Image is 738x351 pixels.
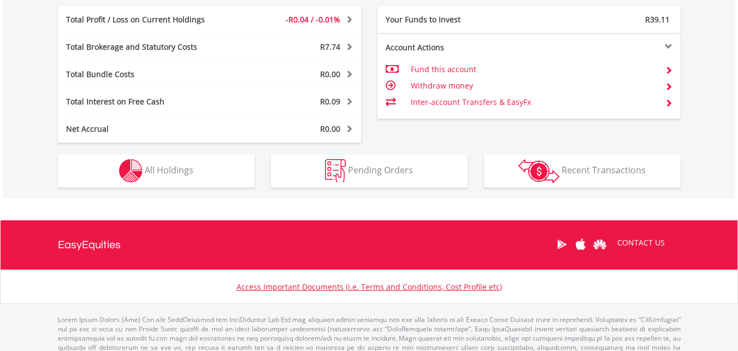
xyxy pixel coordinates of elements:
[320,69,340,79] span: R0.00
[286,14,340,25] span: -R0.04 / -0.01%
[320,96,340,107] span: R0.09
[58,124,235,134] div: Net Accrual
[58,42,235,52] div: Total Brokerage and Statutory Costs
[571,227,591,261] a: Apple
[645,14,670,25] span: R39.11
[58,14,235,25] div: Total Profit / Loss on Current Holdings
[348,164,413,176] span: Pending Orders
[377,14,529,25] div: Your Funds to Invest
[591,227,610,261] a: Huawei
[145,164,193,176] span: All Holdings
[320,124,340,134] span: R0.00
[58,220,121,270] a: EasyEquities
[411,61,656,78] td: Fund this account
[552,227,571,261] a: Google Play
[58,96,235,107] div: Total Interest on Free Cash
[119,159,143,183] img: holdings-wht.png
[562,164,646,176] span: Recent Transactions
[411,78,656,94] td: Withdraw money
[237,282,502,292] a: Access Important Documents (i.e. Terms and Conditions, Cost Profile etc)
[411,94,656,110] td: Inter-account Transfers & EasyFx
[58,155,255,188] button: All Holdings
[325,159,346,183] img: pending_instructions-wht.png
[58,69,235,80] div: Total Bundle Costs
[320,42,340,52] span: R7.74
[377,42,529,53] div: Account Actions
[271,155,468,188] button: Pending Orders
[610,227,672,258] a: CONTACT US
[484,155,681,188] button: Recent Transactions
[518,159,559,183] img: transactions-zar-wht.png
